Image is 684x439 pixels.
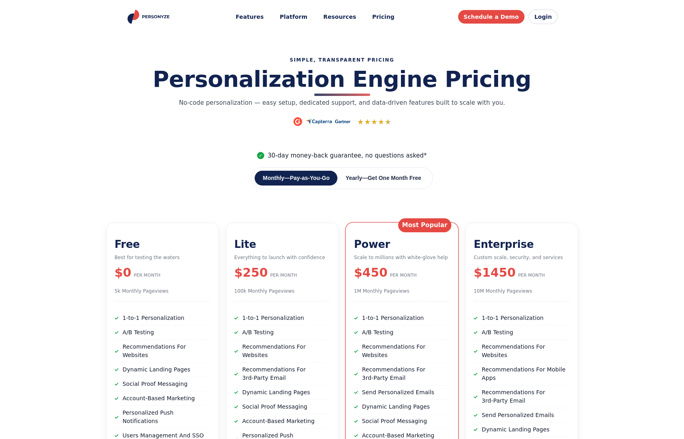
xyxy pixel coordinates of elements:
[354,287,450,295] p: 1M Monthly Pageviews
[474,311,570,325] li: 1‑to‑1 Personalization
[130,67,555,92] h2: Personalization Engine Pricing
[354,363,450,385] li: Recommendations For 3rd‑Party Email
[234,400,330,414] li: Social Proof Messaging
[234,340,330,363] li: Recommendations For Websites
[354,254,450,261] p: Scale to millions with white‑glove help
[292,117,351,126] img: G2 • Capterra • Gartner
[474,287,570,295] p: 10M Monthly Pageviews
[115,311,211,325] li: 1‑to‑1 Personalization
[357,116,389,127] span: ★★★★★
[354,238,450,251] h3: Power
[178,98,506,108] p: No‑code personalization — easy setup, dedicated support, and data‑driven features built to scale ...
[354,311,450,325] li: 1‑to‑1 Personalization
[284,175,290,181] span: —
[474,325,570,340] li: A/B Testing
[115,406,211,429] li: Personalized Push Notifications
[115,377,211,391] li: Social Proof Messaging
[134,272,160,279] span: PER MONTH
[115,391,211,406] li: Account‑Based Marketing
[126,10,172,24] a: Personyze home
[234,287,330,295] p: 100k Monthly Pageviews
[115,263,132,281] b: $0
[257,152,264,159] span: ✓
[354,414,450,429] li: Social Proof Messaging
[368,175,421,181] span: Get One Month Free
[274,10,313,24] a: Platform
[474,385,570,408] li: Recommendations For 3rd‑Party Email
[354,340,450,363] li: Recommendations For Websites
[354,400,450,414] li: Dynamic Landing Pages
[474,363,570,385] li: Recommendations For Mobile Apps
[234,325,330,340] li: A/B Testing
[115,363,211,377] li: Dynamic Landing Pages
[354,385,450,400] li: Send Personalized Emails
[270,272,297,279] span: PER MONTH
[115,287,211,295] p: 5k Monthly Pageviews
[115,340,211,363] li: Recommendations For Websites
[230,10,400,24] nav: Main menu
[234,363,330,385] li: Recommendations For 3rd‑Party Email
[458,10,524,24] a: Schedule a Demo
[518,272,545,279] span: PER MONTH
[354,325,450,340] li: A/B Testing
[528,10,558,24] a: Login
[115,238,211,251] h3: Free
[130,116,555,127] div: Ratings and review platforms
[115,325,211,340] li: A/B Testing
[367,10,400,24] a: Pricing
[290,175,329,181] span: Pay‑as‑You‑Go
[398,218,451,232] div: Most Popular
[474,263,516,281] b: $1450
[251,167,433,189] div: Billing period
[362,175,368,181] span: —
[130,151,555,160] p: 30‑day money‑back guarantee, no questions asked*
[474,340,570,363] li: Recommendations For Websites
[263,175,284,181] span: Monthly
[126,10,172,24] img: Personyze
[474,238,570,251] h3: Enterprise
[474,408,570,423] li: Send Personalized Emails
[474,423,570,437] li: Dynamic Landing Pages
[230,10,269,24] button: Features
[234,263,268,281] b: $250
[234,238,330,251] h3: Lite
[118,4,566,30] header: Personyze site header
[234,254,330,261] p: Everything to launch with confidence
[354,263,388,281] b: $450
[130,56,555,64] p: SIMPLE, TRANSPARENT PRICING
[115,254,211,261] p: Best for testing the waters
[357,116,392,127] span: Rating 4.6 out of 5
[474,254,570,261] p: Custom scale, security, and services
[234,414,330,429] li: Account‑Based Marketing
[318,10,362,24] button: Resources
[345,175,362,181] span: Yearly
[234,385,330,400] li: Dynamic Landing Pages
[234,311,330,325] li: 1‑to‑1 Personalization
[390,272,417,279] span: PER MONTH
